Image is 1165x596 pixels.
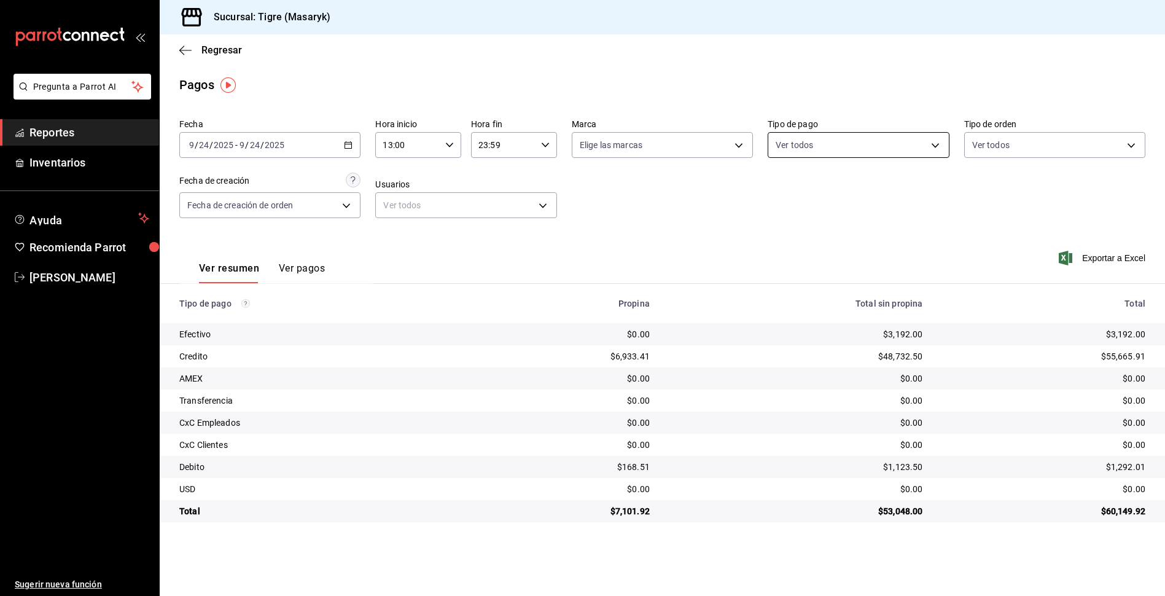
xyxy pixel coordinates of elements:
div: $0.00 [943,439,1145,451]
span: / [209,140,213,150]
div: $6,933.41 [483,350,650,363]
button: Ver resumen [199,262,259,283]
span: Sugerir nueva función [15,578,149,591]
span: Pregunta a Parrot AI [33,80,132,93]
span: Ayuda [29,211,133,225]
span: / [260,140,264,150]
div: CxC Empleados [179,417,464,429]
div: $48,732.50 [669,350,923,363]
div: $53,048.00 [669,505,923,517]
div: $0.00 [669,439,923,451]
button: Pregunta a Parrot AI [14,74,151,100]
div: CxC Clientes [179,439,464,451]
input: -- [249,140,260,150]
div: $3,192.00 [943,328,1145,340]
label: Tipo de orden [964,120,1145,128]
input: ---- [264,140,285,150]
div: $3,192.00 [669,328,923,340]
div: $0.00 [669,394,923,407]
div: $0.00 [669,483,923,495]
label: Usuarios [375,180,556,189]
div: $60,149.92 [943,505,1145,517]
div: $0.00 [943,394,1145,407]
div: Total [943,299,1145,308]
div: $168.51 [483,461,650,473]
div: Ver todos [375,192,556,218]
button: open_drawer_menu [135,32,145,42]
span: / [195,140,198,150]
div: Credito [179,350,464,363]
a: Pregunta a Parrot AI [9,89,151,102]
label: Hora fin [471,120,557,128]
button: Regresar [179,44,242,56]
div: $0.00 [483,483,650,495]
button: Exportar a Excel [1061,251,1145,265]
div: $0.00 [483,439,650,451]
div: Debito [179,461,464,473]
div: Tipo de pago [179,299,464,308]
div: AMEX [179,372,464,385]
label: Tipo de pago [768,120,949,128]
div: $0.00 [483,328,650,340]
img: Tooltip marker [220,77,236,93]
span: [PERSON_NAME] [29,269,149,286]
div: Total [179,505,464,517]
div: $0.00 [943,417,1145,429]
div: $55,665.91 [943,350,1145,363]
input: -- [198,140,209,150]
input: -- [239,140,245,150]
div: Efectivo [179,328,464,340]
span: - [235,140,238,150]
span: / [245,140,249,150]
div: $0.00 [943,483,1145,495]
span: Ver todos [776,139,813,151]
span: Inventarios [29,154,149,171]
label: Hora inicio [375,120,461,128]
button: Ver pagos [279,262,325,283]
div: $0.00 [943,372,1145,385]
div: $1,123.50 [669,461,923,473]
div: $0.00 [483,394,650,407]
div: $1,292.01 [943,461,1145,473]
label: Fecha [179,120,360,128]
div: Total sin propina [669,299,923,308]
div: navigation tabs [199,262,325,283]
h3: Sucursal: Tigre (Masaryk) [204,10,330,25]
div: $0.00 [669,372,923,385]
div: $0.00 [483,372,650,385]
input: ---- [213,140,234,150]
span: Elige las marcas [580,139,642,151]
span: Recomienda Parrot [29,239,149,256]
label: Marca [572,120,753,128]
div: $7,101.92 [483,505,650,517]
div: $0.00 [669,417,923,429]
div: Pagos [179,76,214,94]
div: Propina [483,299,650,308]
input: -- [189,140,195,150]
svg: Los pagos realizados con Pay y otras terminales son montos brutos. [241,299,250,308]
span: Ver todos [972,139,1010,151]
div: $0.00 [483,417,650,429]
span: Regresar [201,44,242,56]
div: Fecha de creación [179,174,249,187]
div: Transferencia [179,394,464,407]
span: Reportes [29,124,149,141]
span: Fecha de creación de orden [187,199,293,211]
div: USD [179,483,464,495]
